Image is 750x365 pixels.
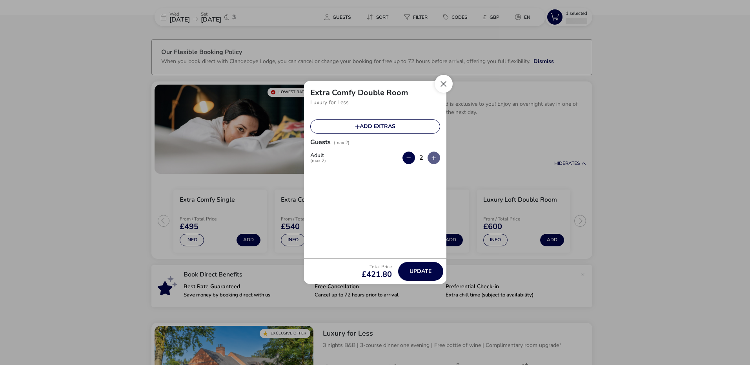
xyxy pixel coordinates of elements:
button: Close [435,75,453,93]
span: Update [410,268,431,274]
h2: Guests [310,138,331,156]
button: Add extras [310,119,440,134]
p: Luxury for Less [310,97,440,108]
button: Update [398,262,443,281]
h2: Extra Comfy Double Room [310,87,408,98]
label: Adult [310,153,332,163]
span: (max 2) [334,139,350,146]
p: Total Price [362,264,392,269]
span: £421.80 [362,271,392,278]
span: (max 2) [310,158,326,163]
